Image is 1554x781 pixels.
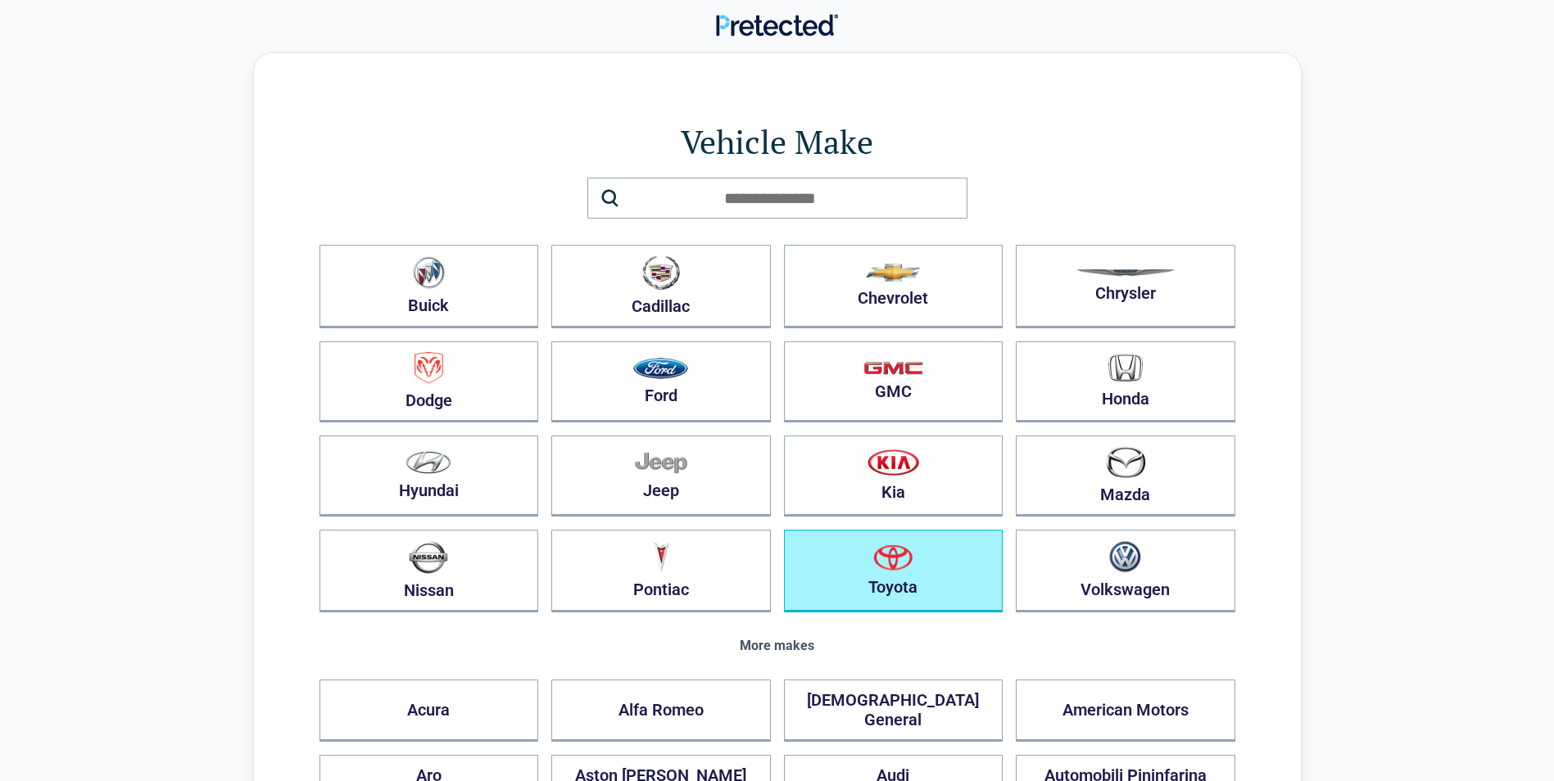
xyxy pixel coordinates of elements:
[319,679,539,742] button: Acura
[784,436,1004,517] button: Kia
[551,245,771,328] button: Cadillac
[551,530,771,612] button: Pontiac
[319,436,539,517] button: Hyundai
[784,679,1004,742] button: [DEMOGRAPHIC_DATA] General
[1016,245,1235,328] button: Chrysler
[551,679,771,742] button: Alfa Romeo
[551,341,771,422] button: Ford
[784,341,1004,422] button: GMC
[319,245,539,328] button: Buick
[319,530,539,612] button: Nissan
[1016,341,1235,422] button: Honda
[319,341,539,422] button: Dodge
[1016,679,1235,742] button: American Motors
[319,119,1235,165] h1: Vehicle Make
[551,436,771,517] button: Jeep
[1016,436,1235,517] button: Mazda
[784,245,1004,328] button: Chevrolet
[1016,530,1235,612] button: Volkswagen
[784,530,1004,612] button: Toyota
[319,639,1235,653] div: More makes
